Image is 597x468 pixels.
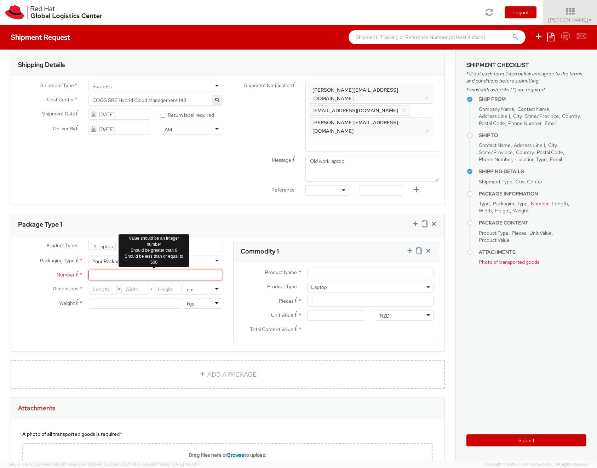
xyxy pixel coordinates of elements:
span: Shipment Notification [244,82,292,89]
span: State/Province [479,149,513,155]
span: Country [516,149,534,155]
span: Country [562,113,580,119]
span: Phone Number [508,120,541,126]
span: Shipment Type [40,82,74,90]
span: ▼ [588,17,592,23]
span: master, [DATE] 10:47:06 [65,462,109,467]
span: Product Type [479,230,509,236]
h3: Package Type 1 [18,221,62,228]
span: Weight [59,300,75,306]
input: Width [121,284,149,295]
span: City [548,142,557,148]
span: Client: 2025.18.0-5db8ab7 [110,462,201,467]
li: Laptop [91,243,116,250]
span: Location Type [515,156,547,162]
span: Message [272,157,291,163]
span: Number [531,200,549,207]
button: Logout [505,6,536,18]
button: × [425,94,429,103]
div: Business [92,83,111,90]
span: COGS SRE Hybrid Cloud Management 148 [92,97,218,103]
span: Copyright © [DATE]-[DATE] Agistix Inc., All Rights Reserved [485,462,589,467]
span: Company Name [479,106,514,112]
div: A photo of all transported goods is required [22,430,433,438]
span: Packaging Type [493,200,528,207]
span: Email [550,156,562,162]
span: Deliver By [53,125,75,132]
span: Length [552,200,568,207]
span: City [513,113,522,119]
span: Product Value [479,237,510,243]
span: master, [DATE] 09:34:17 [157,462,201,467]
span: Width [479,207,492,214]
span: Cost Center [47,96,74,104]
img: rh-logistics-00dfa346123c4ec078e1.svg [5,5,102,19]
span: Product Name [265,269,297,275]
button: × [425,127,429,135]
span: Cost Center [516,178,543,185]
h3: Shipping Details [18,61,65,68]
span: Unit Value [529,230,552,236]
span: [EMAIL_ADDRESS][DOMAIN_NAME] [312,107,398,114]
span: Product Types [46,242,78,249]
h4: Attachments [479,250,586,255]
span: Dimensions [53,285,78,292]
h4: Shipping Details [479,169,586,174]
div: Value should be an integer number Should be greater than 0 Should be less than or equal to 500 [119,234,189,267]
span: X [117,284,121,295]
span: [PERSON_NAME][EMAIL_ADDRESS][DOMAIN_NAME] [312,87,398,102]
span: Weight [513,207,529,214]
span: Address Line 1 [479,113,510,119]
span: Contact Name [517,106,549,112]
input: Length [89,284,117,295]
span: [PERSON_NAME][EMAIL_ADDRESS][DOMAIN_NAME] [312,119,398,134]
h4: Shipment Request [11,33,70,41]
span: Shipment Type [479,178,512,185]
span: Fill out each form listed below and agree to the terms and conditions before submitting [466,70,586,84]
h3: Attachments [18,405,55,412]
span: Email [545,120,557,126]
h4: Ship To [479,133,586,138]
h3: Commodity 1 [241,248,279,255]
h4: Ship From [479,97,586,102]
span: Total Content Value [250,326,293,332]
span: Photo of transported goods [479,259,539,265]
span: Postal Code [537,149,563,155]
span: Phone Number [479,156,512,162]
input: Shipment, Tracking or Reference Number (at least 4 chars) [349,30,526,44]
span: Contact Name [479,142,511,148]
span: Type [479,200,490,207]
span: Pieces [512,230,526,236]
span: Fields with asterisks (*) are required [466,86,586,93]
input: Height [154,284,182,295]
h4: Package Content [479,220,586,226]
a: ADD A PACKAGE [11,360,445,389]
span: Server: 2025.19.0-d447cefac8f [8,462,109,467]
span: Unit Value [271,312,293,318]
button: × [402,106,406,115]
div: AM [165,126,172,133]
b: Drag files here or to upload. [189,452,267,458]
span: [PERSON_NAME] [548,17,592,23]
span: State/Province [525,113,559,119]
span: Product Type [267,283,297,290]
span: Packaging Type [40,257,75,264]
span: Address Line 1 [514,142,545,148]
div: NZD [380,312,390,319]
span: × [93,243,96,250]
span: Browse [227,452,244,458]
span: COGS SRE Hybrid Cloud Management 148 [88,95,222,105]
span: Postal Code [479,120,505,126]
span: Number [57,272,75,278]
label: Return label required [161,110,215,119]
span: Laptop [311,284,430,290]
span: Height [495,207,510,214]
h3: Shipment Checklist [466,62,586,68]
span: Reference [271,187,295,193]
span: Laptop [307,282,434,292]
span: Pieces [279,298,293,304]
div: Your Packaging [92,258,126,265]
span: Shipment Date [42,110,75,118]
button: Submit [466,434,586,446]
h4: Package Information [479,191,586,196]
